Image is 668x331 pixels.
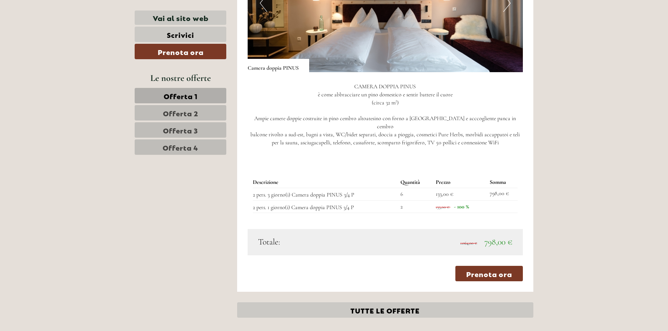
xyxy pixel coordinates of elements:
[398,200,433,213] td: 2
[398,177,433,188] th: Quantità
[484,237,512,247] span: 798,00 €
[234,181,276,197] button: Invia
[163,142,198,152] span: Offerta 4
[10,20,93,26] div: [GEOGRAPHIC_DATA]
[436,205,449,209] span: 133,00 €
[164,91,198,101] span: Offerta 1
[253,200,398,213] td: 2 pers. 1 giorno(i) Camera doppia PINUS 3/4 P
[163,108,198,118] span: Offerta 2
[436,191,453,198] span: 133,00 €
[135,71,226,84] div: Le nostre offerte
[253,236,385,248] div: Totale:
[135,44,226,59] a: Prenota ora
[487,177,518,188] th: Somma
[454,203,469,210] span: - 100 %
[10,34,93,39] small: 09:18
[122,5,153,17] div: giovedì
[5,19,97,40] div: Buon giorno, come possiamo aiutarla?
[433,177,487,188] th: Prezzo
[253,188,398,200] td: 2 pers. 3 giorno(i) Camera doppia PINUS 3/4 P
[135,27,226,42] a: Scrivici
[135,11,226,25] a: Vai al sito web
[460,241,477,246] span: 1.064,00 €
[248,59,309,72] div: Camera doppia PINUS
[398,188,433,200] td: 6
[455,266,523,281] a: Prenota ora
[237,302,534,318] a: TUTTE LE OFFERTE
[253,177,398,188] th: Descrizione
[248,83,523,147] p: CAMERA DOPPIA PINUS è come abbracciare un pino domestico e sentir battere il cuore (circa 32 m²) ...
[163,125,198,135] span: Offerta 3
[487,188,518,200] td: 798,00 €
